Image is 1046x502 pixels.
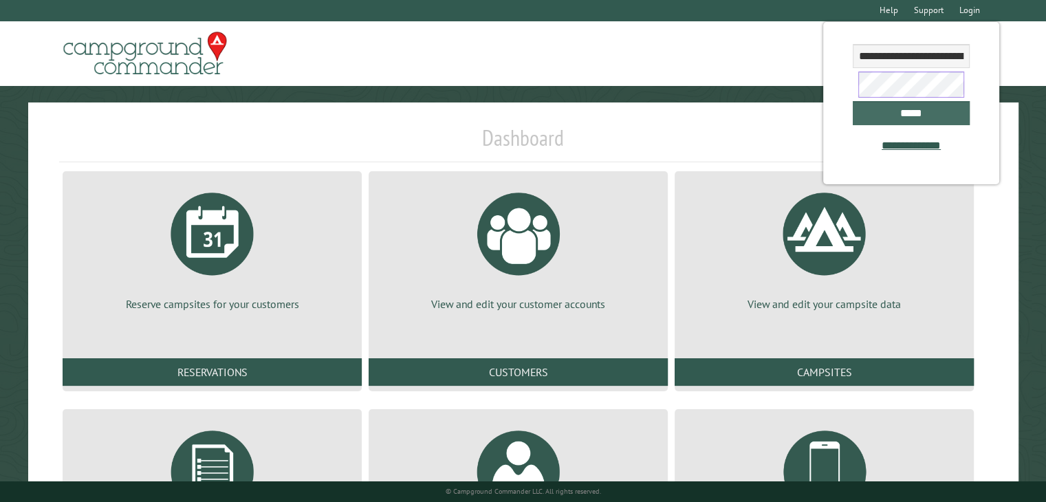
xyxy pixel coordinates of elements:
a: Campsites [675,358,974,386]
small: © Campground Commander LLC. All rights reserved. [446,487,601,496]
p: View and edit your campsite data [691,296,957,312]
p: View and edit your customer accounts [385,296,651,312]
a: View and edit your customer accounts [385,182,651,312]
a: Reservations [63,358,362,386]
a: Reserve campsites for your customers [79,182,345,312]
a: View and edit your campsite data [691,182,957,312]
p: Reserve campsites for your customers [79,296,345,312]
img: Campground Commander [59,27,231,80]
a: Customers [369,358,668,386]
h1: Dashboard [59,124,987,162]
